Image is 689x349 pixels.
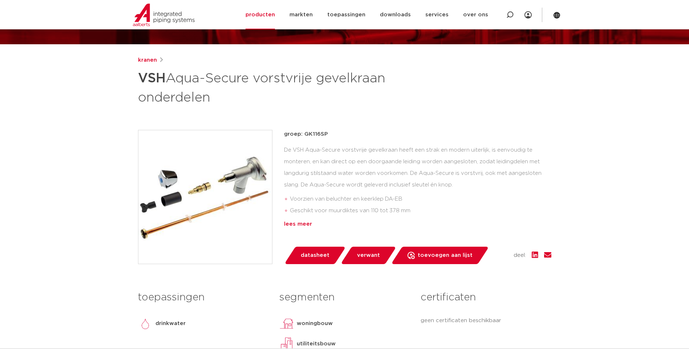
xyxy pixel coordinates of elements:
h1: Aqua-Secure vorstvrije gevelkraan onderdelen [138,67,411,107]
img: drinkwater [138,316,153,331]
h3: certificaten [421,290,551,305]
h3: segmenten [279,290,410,305]
span: verwant [357,250,380,261]
span: deel: [514,251,526,260]
h3: toepassingen [138,290,268,305]
p: groep: GK116SP [284,130,551,139]
p: geen certificaten beschikbaar [421,316,551,325]
div: De VSH Aqua-Secure vorstvrije gevelkraan heeft een strak en modern uiterlijk, is eenvoudig te mon... [284,144,551,217]
img: woningbouw [279,316,294,331]
li: Geschikt voor muurdiktes van 110 tot 378 mm [290,205,551,217]
div: lees meer [284,220,551,229]
p: drinkwater [155,319,186,328]
a: kranen [138,56,157,65]
li: Voorzien van beluchter en keerklep DA-EB [290,193,551,205]
span: datasheet [301,250,329,261]
strong: VSH [138,72,166,85]
span: toevoegen aan lijst [418,250,473,261]
img: Product Image for VSH Aqua-Secure vorstvrije gevelkraan onderdelen [138,130,272,264]
p: woningbouw [297,319,333,328]
a: datasheet [284,247,346,264]
a: verwant [340,247,396,264]
p: utiliteitsbouw [297,340,336,348]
